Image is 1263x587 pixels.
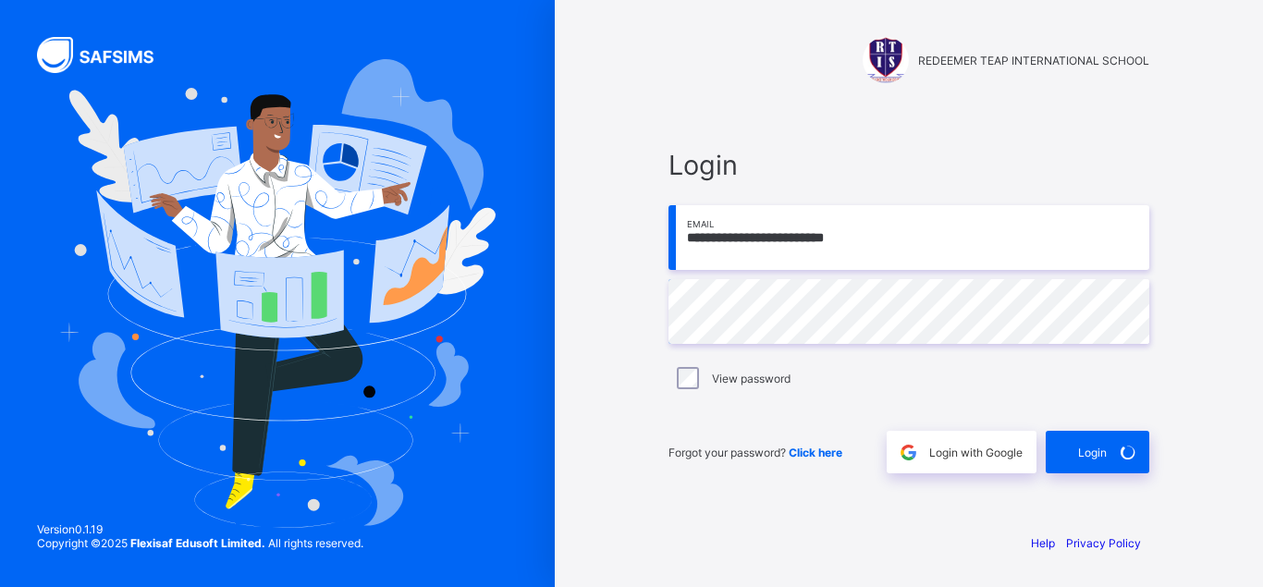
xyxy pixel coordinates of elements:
strong: Flexisaf Edusoft Limited. [130,536,265,550]
a: Click here [789,446,842,459]
span: Copyright © 2025 All rights reserved. [37,536,363,550]
img: google.396cfc9801f0270233282035f929180a.svg [898,442,919,463]
span: Version 0.1.19 [37,522,363,536]
span: Login [1078,446,1107,459]
a: Privacy Policy [1066,536,1141,550]
span: Login with Google [929,446,1023,459]
label: View password [712,372,791,385]
img: Hero Image [59,59,496,529]
a: Help [1031,536,1055,550]
img: SAFSIMS Logo [37,37,176,73]
span: REDEEMER TEAP INTERNATIONAL SCHOOL [918,54,1149,67]
span: Login [668,149,1149,181]
span: Forgot your password? [668,446,842,459]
